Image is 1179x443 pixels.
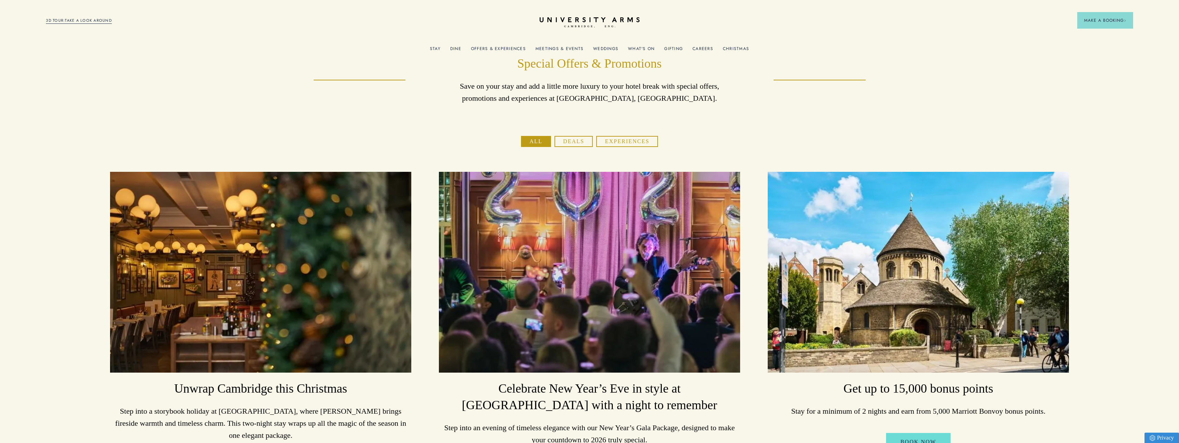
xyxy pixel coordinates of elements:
a: Gifting [664,46,683,55]
img: image-a169143ac3192f8fe22129d7686b8569f7c1e8bc-2500x1667-jpg [768,172,1069,373]
span: Make a Booking [1084,17,1126,23]
a: Dine [450,46,461,55]
a: Privacy [1144,433,1179,443]
a: Weddings [593,46,618,55]
a: Stay [430,46,441,55]
a: 3D TOUR:TAKE A LOOK AROUND [46,18,112,24]
a: Offers & Experiences [471,46,526,55]
h3: Unwrap Cambridge this Christmas [110,381,411,397]
a: What's On [628,46,655,55]
a: Meetings & Events [536,46,583,55]
a: Careers [692,46,713,55]
button: All [521,136,551,147]
img: Privacy [1150,435,1155,441]
h3: Get up to 15,000 bonus points [768,381,1069,397]
h1: Special Offers & Promotions [452,56,728,72]
a: Christmas [723,46,749,55]
button: Experiences [596,136,658,147]
img: image-8c003cf989d0ef1515925c9ae6c58a0350393050-2500x1667-jpg [110,172,411,373]
p: Stay for a minimum of 2 nights and earn from 5,000 Marriott Bonvoy bonus points. [768,405,1069,417]
p: Step into a storybook holiday at [GEOGRAPHIC_DATA], where [PERSON_NAME] brings fireside warmth an... [110,405,411,442]
button: Make a BookingArrow icon [1077,12,1133,29]
p: Save on your stay and add a little more luxury to your hotel break with special offers, promotion... [452,80,728,104]
a: Home [540,17,640,28]
img: image-fddc88d203c45d2326e546908768e6db70505757-2160x1440-jpg [439,172,740,373]
button: Deals [554,136,593,147]
img: Arrow icon [1124,19,1126,22]
h3: Celebrate New Year’s Eve in style at [GEOGRAPHIC_DATA] with a night to remember [439,381,740,414]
